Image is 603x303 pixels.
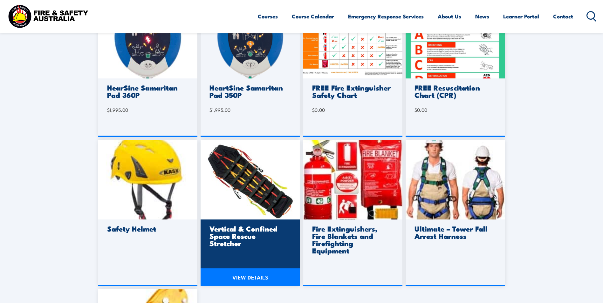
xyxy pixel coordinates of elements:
[415,225,494,239] h3: Ultimate – Tower Fall Arrest Harness
[292,8,334,25] a: Course Calendar
[98,140,198,219] img: safety-helmet.jpg
[438,8,461,25] a: About Us
[209,225,289,247] h3: Vertical & Confined Space Rescue Stretcher
[312,225,392,254] h3: Fire Extinguishers, Fire Blankets and Firefighting Equipment
[503,8,539,25] a: Learner Portal
[348,8,424,25] a: Emergency Response Services
[201,268,300,286] a: VIEW DETAILS
[312,106,325,113] bdi: 0.00
[107,225,187,232] h3: Safety Helmet
[209,106,212,113] span: $
[415,106,417,113] span: $
[107,106,128,113] bdi: 1,995.00
[475,8,489,25] a: News
[415,84,494,98] h3: FREE Resuscitation Chart (CPR)
[107,106,110,113] span: $
[209,106,230,113] bdi: 1,995.00
[209,84,289,98] h3: HeartSine Samaritan Pad 350P
[415,106,427,113] bdi: 0.00
[303,140,403,219] img: admin-ajax-3-.jpg
[258,8,278,25] a: Courses
[201,140,300,219] img: ferno-roll-up-stretcher.jpg
[553,8,573,25] a: Contact
[107,84,187,98] h3: HearSine Samaritan Pad 360P
[406,140,505,219] img: arrest-harness.jpg
[312,84,392,98] h3: FREE Fire Extinguisher Safety Chart
[312,106,315,113] span: $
